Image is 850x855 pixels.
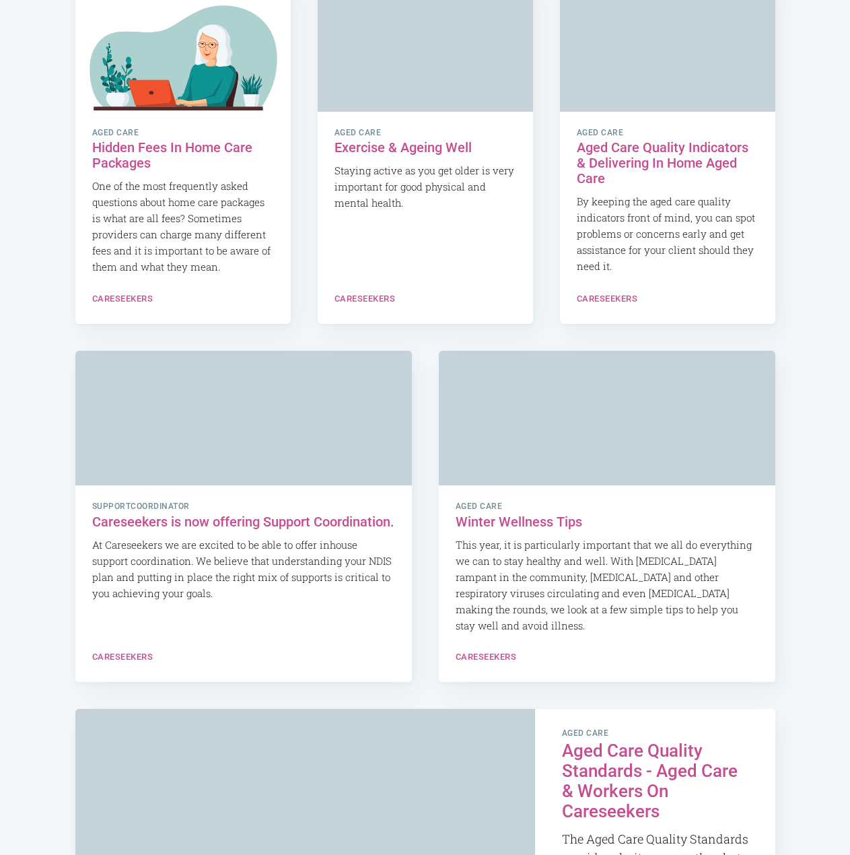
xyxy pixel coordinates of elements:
a: Aged Care Hidden Fees In Home Care Packages One of the most frequently asked questions about home... [75,112,291,290]
h2: Hidden Fees In Home Care Packages [92,140,274,171]
p: Staying active as you get older is very important for good physical and mental health. [334,162,516,211]
p: At Careseekers we are excited to be able to offer inhouse support coordination. We believe that u... [92,537,395,601]
a: supportcoordinator Careseekers is now offering Support Coordination. At Careseekers we are excite... [75,485,412,616]
a: Aged Care Winter Wellness Tips This year, it is particularly important that we all do everything ... [439,485,775,648]
a: Careseekers [92,294,153,304]
a: Careseekers [334,294,396,304]
a: Careseekers [92,652,153,662]
span: Aged Care [92,129,274,138]
span: Aged Care [562,729,748,739]
span: Aged Care [456,502,758,512]
span: supportcoordinator [92,502,395,512]
a: Aged Care Exercise & Ageing Well Staying active as you get older is very important for good physi... [318,112,533,226]
p: This year, it is particularly important that we all do everything we can to stay healthy and well... [456,537,758,634]
p: One of the most frequently asked questions about home care packages is what are all fees? Sometim... [92,178,274,275]
h2: Exercise & Ageing Well [334,140,516,156]
a: Careseekers [577,294,638,304]
h2: Careseekers is now offering Support Coordination. [92,514,395,530]
h2: Winter Wellness Tips [456,514,758,530]
a: Aged Care Aged Care Quality Indicators & Delivering In Home Aged Care By keeping the aged care qu... [560,112,775,289]
span: Aged Care [334,129,516,138]
span: Aged Care [577,129,758,138]
a: Careseekers [456,652,517,662]
p: By keeping the aged care quality indicators front of mind, you can spot problems or concerns earl... [577,193,758,274]
h2: Aged Care Quality Standards - Aged Care & Workers On Careseekers [562,741,748,822]
h2: Aged Care Quality Indicators & Delivering In Home Aged Care [577,140,758,186]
